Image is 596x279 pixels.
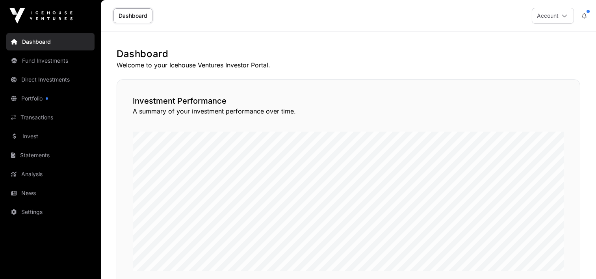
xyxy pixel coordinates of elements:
h2: Investment Performance [133,95,564,106]
a: Analysis [6,166,95,183]
a: Dashboard [113,8,152,23]
img: Icehouse Ventures Logo [9,8,72,24]
h1: Dashboard [117,48,580,60]
a: Portfolio [6,90,95,107]
a: Direct Investments [6,71,95,88]
a: Invest [6,128,95,145]
a: Statements [6,147,95,164]
p: A summary of your investment performance over time. [133,106,564,116]
a: Transactions [6,109,95,126]
a: Settings [6,203,95,221]
p: Welcome to your Icehouse Ventures Investor Portal. [117,60,580,70]
a: News [6,184,95,202]
a: Fund Investments [6,52,95,69]
button: Account [532,8,574,24]
a: Dashboard [6,33,95,50]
